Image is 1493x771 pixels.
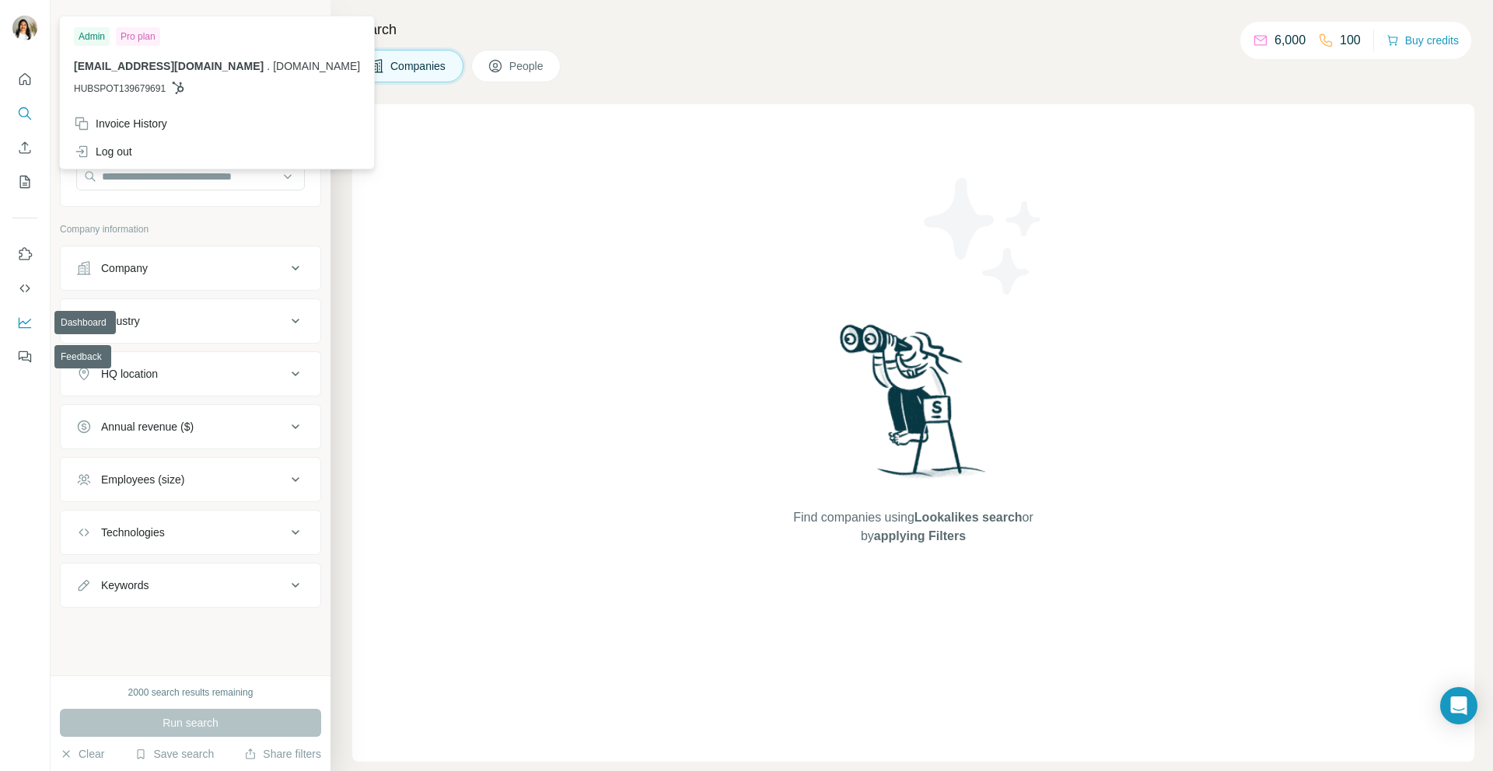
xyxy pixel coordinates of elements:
[101,525,165,540] div: Technologies
[101,366,158,382] div: HQ location
[12,16,37,40] img: Avatar
[914,166,1054,306] img: Surfe Illustration - Stars
[61,249,320,287] button: Company
[12,134,37,162] button: Enrich CSV
[12,343,37,371] button: Feedback
[352,19,1474,40] h4: Search
[874,529,966,542] span: applying Filters
[74,144,132,159] div: Log out
[12,309,37,337] button: Dashboard
[116,27,160,46] div: Pro plan
[60,14,109,28] div: New search
[101,260,148,276] div: Company
[914,511,1023,524] span: Lookalikes search
[788,508,1037,546] span: Find companies using or by
[12,168,37,196] button: My lists
[101,577,149,593] div: Keywords
[1340,31,1361,50] p: 100
[128,686,253,699] div: 2000 search results remaining
[12,274,37,302] button: Use Surfe API
[61,567,320,604] button: Keywords
[61,302,320,340] button: Industry
[74,82,166,96] span: HUBSPOT139679691
[61,408,320,445] button: Annual revenue ($)
[244,746,321,762] button: Share filters
[271,9,330,33] button: Hide
[509,58,545,74] span: People
[267,60,270,72] span: .
[60,222,321,236] p: Company information
[12,65,37,93] button: Quick start
[12,99,37,127] button: Search
[1274,31,1306,50] p: 6,000
[74,116,167,131] div: Invoice History
[61,514,320,551] button: Technologies
[1386,30,1459,51] button: Buy credits
[135,746,214,762] button: Save search
[101,472,184,487] div: Employees (size)
[61,355,320,392] button: HQ location
[61,461,320,498] button: Employees (size)
[74,60,264,72] span: [EMAIL_ADDRESS][DOMAIN_NAME]
[273,60,360,72] span: [DOMAIN_NAME]
[74,27,110,46] div: Admin
[833,320,995,494] img: Surfe Illustration - Woman searching with binoculars
[101,419,194,434] div: Annual revenue ($)
[1440,687,1477,724] div: Open Intercom Messenger
[390,58,447,74] span: Companies
[60,746,104,762] button: Clear
[12,240,37,268] button: Use Surfe on LinkedIn
[101,313,140,329] div: Industry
